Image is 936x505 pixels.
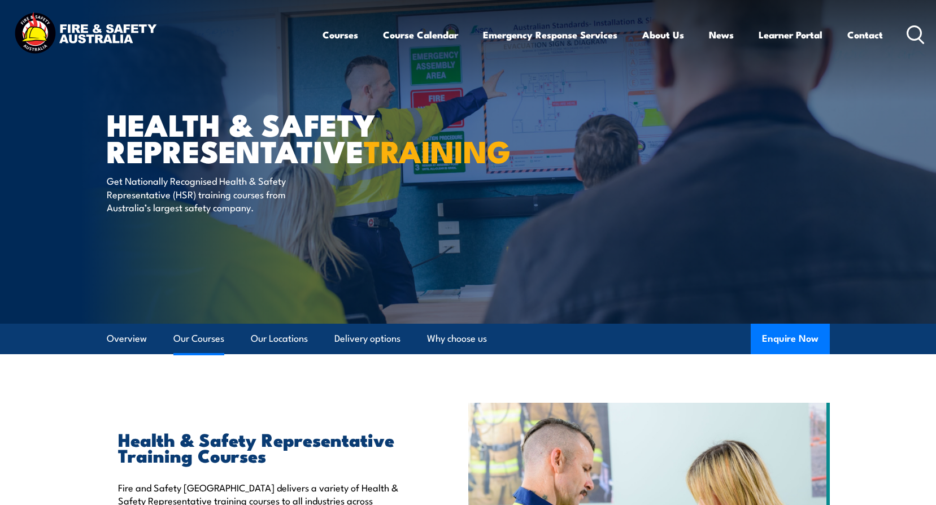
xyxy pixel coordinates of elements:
a: Why choose us [427,324,487,354]
a: Our Locations [251,324,308,354]
a: Contact [847,20,883,50]
a: Course Calendar [383,20,458,50]
button: Enquire Now [751,324,830,354]
a: Our Courses [173,324,224,354]
a: About Us [642,20,684,50]
a: Overview [107,324,147,354]
a: Courses [323,20,358,50]
p: Get Nationally Recognised Health & Safety Representative (HSR) training courses from Australia’s ... [107,174,313,214]
h1: Health & Safety Representative [107,111,386,163]
h2: Health & Safety Representative Training Courses [118,431,416,463]
a: Emergency Response Services [483,20,617,50]
a: Learner Portal [759,20,822,50]
strong: TRAINING [364,127,511,173]
a: Delivery options [334,324,400,354]
a: News [709,20,734,50]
